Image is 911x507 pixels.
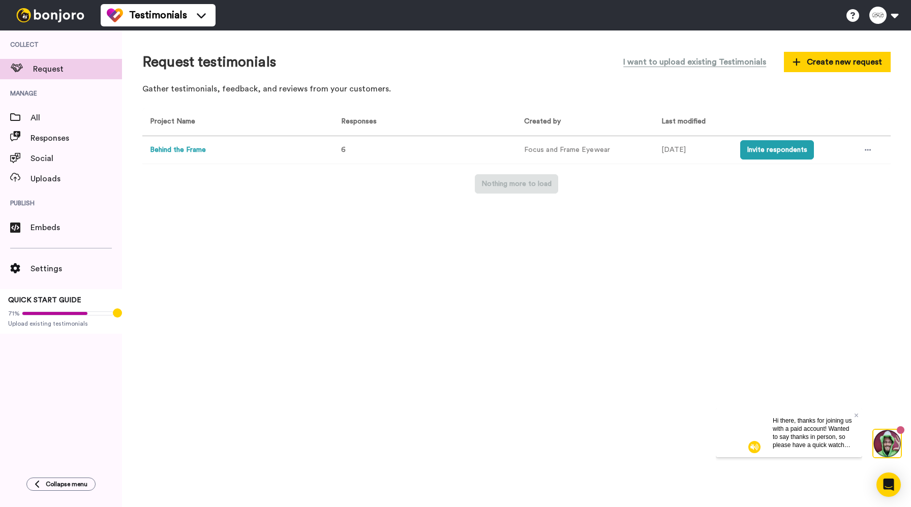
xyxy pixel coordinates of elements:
[31,152,122,165] span: Social
[31,263,122,275] span: Settings
[616,51,774,73] button: I want to upload existing Testimonials
[1,2,28,29] img: 3183ab3e-59ed-45f6-af1c-10226f767056-1659068401.jpg
[142,54,276,70] h1: Request testimonials
[654,108,733,136] th: Last modified
[33,63,122,75] span: Request
[107,7,123,23] img: tm-color.svg
[876,472,901,497] div: Open Intercom Messenger
[33,33,45,45] img: mute-white.svg
[784,52,891,72] button: Create new request
[623,56,766,68] span: I want to upload existing Testimonials
[31,221,122,234] span: Embeds
[129,8,187,22] span: Testimonials
[150,145,206,155] button: Behind the Frame
[12,8,88,22] img: bj-logo-header-white.svg
[8,309,20,318] span: 71%
[475,174,558,194] button: Nothing more to load
[654,136,733,164] td: [DATE]
[57,9,136,73] span: Hi there, thanks for joining us with a paid account! Wanted to say thanks in person, so please ha...
[46,480,87,488] span: Collapse menu
[337,118,377,125] span: Responses
[31,112,122,124] span: All
[517,136,654,164] td: Focus and Frame Eyewear
[740,140,814,160] button: Invite respondents
[8,320,114,328] span: Upload existing testimonials
[31,173,122,185] span: Uploads
[142,108,329,136] th: Project Name
[341,146,346,153] span: 6
[517,108,654,136] th: Created by
[31,132,122,144] span: Responses
[142,83,891,95] p: Gather testimonials, feedback, and reviews from your customers.
[793,56,882,68] span: Create new request
[113,308,122,318] div: Tooltip anchor
[8,297,81,304] span: QUICK START GUIDE
[26,478,96,491] button: Collapse menu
